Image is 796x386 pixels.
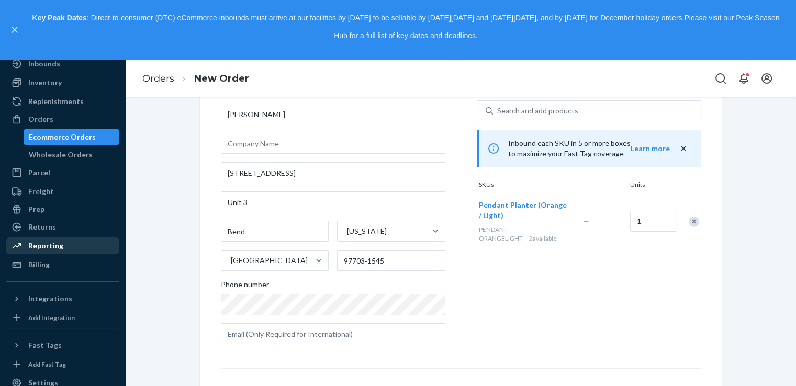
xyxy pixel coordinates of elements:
[6,290,119,307] button: Integrations
[6,111,119,128] a: Orders
[477,130,701,167] div: Inbound each SKU in 5 or more boxes to maximize your Fast Tag coverage
[28,313,75,322] div: Add Integration
[28,186,54,197] div: Freight
[6,337,119,354] button: Fast Tags
[28,96,84,107] div: Replenishments
[710,68,731,89] button: Open Search Box
[28,360,66,369] div: Add Fast Tag
[29,132,96,142] div: Ecommerce Orders
[628,180,675,191] div: Units
[221,133,445,154] input: Company Name
[529,234,557,242] span: 2 available
[221,104,445,124] input: First & Last Name
[24,129,120,145] a: Ecommerce Orders
[334,14,779,40] a: Please visit our Peak Season Hub for a full list of key dates and deadlines.
[479,225,523,242] span: PENDANT-ORANGELIGHT
[28,59,60,69] div: Inbounds
[24,146,120,163] a: Wholesale Orders
[28,204,44,214] div: Prep
[28,259,50,270] div: Billing
[28,167,50,178] div: Parcel
[28,114,53,124] div: Orders
[6,183,119,200] a: Freight
[29,150,93,160] div: Wholesale Orders
[25,9,787,44] p: : Direct-to-consumer (DTC) eCommerce inbounds must arrive at our facilities by [DATE] to be sella...
[32,14,87,22] strong: Key Peak Dates
[6,256,119,273] a: Billing
[221,221,329,242] input: City
[134,63,257,94] ol: breadcrumbs
[347,226,387,236] div: [US_STATE]
[346,226,347,236] input: [US_STATE]
[756,68,777,89] button: Open account menu
[733,68,754,89] button: Open notifications
[6,358,119,370] a: Add Fast Tag
[230,255,231,266] input: [GEOGRAPHIC_DATA]
[479,200,567,220] span: Pendant Planter (Orange / Light)
[221,279,269,294] span: Phone number
[678,143,689,154] button: close
[6,55,119,72] a: Inbounds
[6,201,119,218] a: Prep
[6,219,119,235] a: Returns
[28,241,63,251] div: Reporting
[194,73,249,84] a: New Order
[337,250,445,271] input: ZIP Code
[221,162,445,183] input: Street Address
[142,73,174,84] a: Orders
[28,222,56,232] div: Returns
[477,180,628,191] div: SKUs
[479,200,570,221] button: Pendant Planter (Orange / Light)
[583,217,589,225] span: —
[231,255,308,266] div: [GEOGRAPHIC_DATA]
[6,93,119,110] a: Replenishments
[6,237,119,254] a: Reporting
[28,293,72,304] div: Integrations
[689,217,699,227] div: Remove Item
[28,77,62,88] div: Inventory
[6,164,119,181] a: Parcel
[221,191,445,212] input: Street Address 2 (Optional)
[28,340,62,350] div: Fast Tags
[6,311,119,324] a: Add Integration
[631,143,670,154] button: Learn more
[9,25,20,35] button: close,
[6,74,119,91] a: Inventory
[497,106,578,116] div: Search and add products
[630,211,676,232] input: Quantity
[221,323,445,344] input: Email (Only Required for International)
